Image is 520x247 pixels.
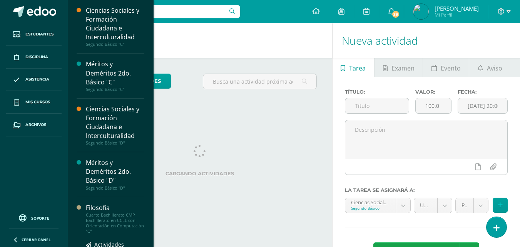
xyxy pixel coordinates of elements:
div: Segundo Básico [351,205,390,211]
label: Fecha: [458,89,508,95]
a: Disciplina [6,46,62,69]
span: Soporte [31,215,49,221]
a: Archivos [6,114,62,136]
a: Ciencias Sociales y Formación Ciudadana e Interculturalidad 'C'Segundo Básico [345,198,411,213]
a: Unidad 4 [414,198,452,213]
span: Mi Perfil [435,12,479,18]
a: Aviso [469,58,510,77]
a: Mis cursos [6,91,62,114]
div: Cuarto Bachillerato CMP Bachillerato en CCLL con Orientación en Computación "C" [86,212,144,234]
div: Segundo Básico "C" [86,87,144,92]
label: Título: [345,89,409,95]
span: Cerrar panel [22,237,51,242]
span: Asistencia [25,76,49,82]
a: Ciencias Sociales y Formación Ciudadana e InterculturalidadSegundo Básico "D" [86,105,144,146]
span: Mis cursos [25,99,50,105]
img: 529e95d8c70de02c88ecaef2f0471237.png [413,4,429,19]
div: Méritos y Deméritos 2do. Básico "D" [86,158,144,185]
a: Estudiantes [6,23,62,46]
a: Parcial (10.0%) [456,198,488,213]
a: Soporte [9,212,59,223]
div: Segundo Básico "D" [86,140,144,146]
span: Archivos [25,122,46,128]
span: Disciplina [25,54,48,60]
span: Tarea [349,59,366,77]
span: 39 [391,10,400,18]
div: Segundo Básico "D" [86,185,144,191]
label: Valor: [415,89,451,95]
h1: Actividades [77,23,323,58]
a: FilosofíaCuarto Bachillerato CMP Bachillerato en CCLL con Orientación en Computación "C" [86,203,144,234]
label: La tarea se asignará a: [345,187,508,193]
span: Aviso [487,59,502,77]
a: Méritos y Deméritos 2do. Básico "C"Segundo Básico "C" [86,60,144,92]
span: Examen [391,59,415,77]
a: Tarea [333,58,374,77]
div: Méritos y Deméritos 2do. Básico "C" [86,60,144,86]
div: Filosofía [86,203,144,212]
a: Examen [375,58,423,77]
div: Ciencias Sociales y Formación Ciudadana e Interculturalidad [86,105,144,140]
div: Segundo Básico "C" [86,42,144,47]
input: Puntos máximos [416,98,451,113]
a: Méritos y Deméritos 2do. Básico "D"Segundo Básico "D" [86,158,144,190]
span: Estudiantes [25,31,54,37]
label: Cargando actividades [83,171,317,176]
a: Evento [423,58,469,77]
h1: Nueva actividad [342,23,511,58]
span: Unidad 4 [420,198,431,213]
span: Parcial (10.0%) [461,198,468,213]
div: Ciencias Sociales y Formación Ciudadana e Interculturalidad 'C' [351,198,390,205]
a: Ciencias Sociales y Formación Ciudadana e InterculturalidadSegundo Básico "C" [86,6,144,47]
input: Busca un usuario... [73,5,240,18]
input: Busca una actividad próxima aquí... [203,74,316,89]
span: Evento [441,59,461,77]
div: Ciencias Sociales y Formación Ciudadana e Interculturalidad [86,6,144,42]
span: [PERSON_NAME] [435,5,479,12]
input: Fecha de entrega [458,98,507,113]
a: Asistencia [6,69,62,91]
input: Título [345,98,409,113]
